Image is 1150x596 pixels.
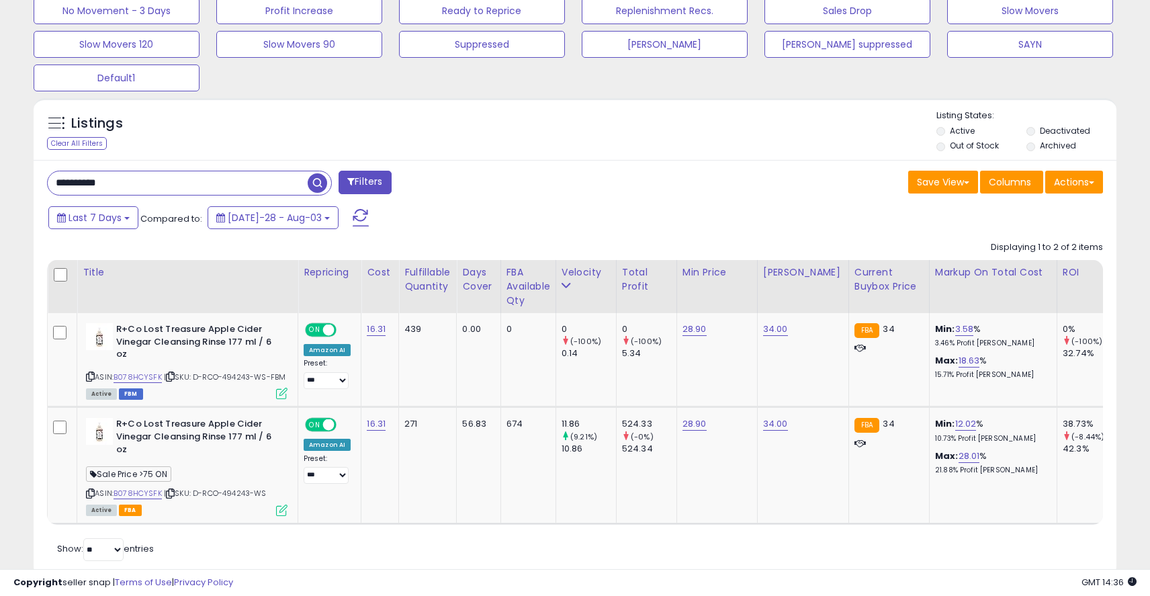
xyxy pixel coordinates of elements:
[682,417,707,431] a: 28.90
[1081,576,1137,589] span: 2025-08-11 14:36 GMT
[929,260,1057,313] th: The percentage added to the cost of goods (COGS) that forms the calculator for Min & Max prices.
[462,418,490,430] div: 56.83
[164,488,267,499] span: | SKU: D-RCO-494243-WS
[399,31,565,58] button: Suppressed
[71,114,123,133] h5: Listings
[622,323,676,335] div: 0
[335,419,356,431] span: OFF
[959,354,980,368] a: 18.63
[570,431,597,442] small: (9.21%)
[69,211,122,224] span: Last 7 Days
[935,323,955,335] b: Min:
[622,265,671,294] div: Total Profit
[935,450,1047,475] div: %
[506,265,550,308] div: FBA Available Qty
[631,431,654,442] small: (-0%)
[991,241,1103,254] div: Displaying 1 to 2 of 2 items
[570,336,601,347] small: (-100%)
[86,388,117,400] span: All listings currently available for purchase on Amazon
[622,443,676,455] div: 524.34
[854,418,879,433] small: FBA
[304,359,351,389] div: Preset:
[86,418,287,514] div: ASIN:
[935,418,1047,443] div: %
[304,344,351,356] div: Amazon AI
[116,418,279,459] b: R+Co Lost Treasure Apple Cider Vinegar Cleansing Rinse 177 ml / 6 oz
[935,355,1047,380] div: %
[622,347,676,359] div: 5.34
[114,488,162,499] a: B078HCYSFK
[935,466,1047,475] p: 21.88% Profit [PERSON_NAME]
[404,265,451,294] div: Fulfillable Quantity
[1063,443,1117,455] div: 42.3%
[83,265,292,280] div: Title
[115,576,172,589] a: Terms of Use
[950,125,975,136] label: Active
[854,265,924,294] div: Current Buybox Price
[114,372,162,383] a: B078HCYSFK
[304,439,351,451] div: Amazon AI
[86,505,117,516] span: All listings currently available for purchase on Amazon
[631,336,662,347] small: (-100%)
[367,323,386,336] a: 16.31
[216,31,382,58] button: Slow Movers 90
[955,417,977,431] a: 12.02
[959,450,980,463] a: 28.01
[955,323,974,336] a: 3.58
[562,443,616,455] div: 10.86
[1040,140,1076,151] label: Archived
[86,323,287,398] div: ASIN:
[462,323,490,335] div: 0.00
[335,325,356,336] span: OFF
[367,265,393,280] div: Cost
[682,265,752,280] div: Min Price
[116,323,279,364] b: R+Co Lost Treasure Apple Cider Vinegar Cleansing Rinse 177 ml / 6 oz
[57,542,154,555] span: Show: entries
[935,434,1047,443] p: 10.73% Profit [PERSON_NAME]
[1063,418,1117,430] div: 38.73%
[947,31,1113,58] button: SAYN
[140,212,202,225] span: Compared to:
[304,454,351,484] div: Preset:
[1071,336,1102,347] small: (-100%)
[174,576,233,589] a: Privacy Policy
[506,323,545,335] div: 0
[13,576,62,589] strong: Copyright
[367,417,386,431] a: 16.31
[48,206,138,229] button: Last 7 Days
[1063,347,1117,359] div: 32.74%
[86,418,113,445] img: 31GUcRRTeNL._SL40_.jpg
[763,323,788,336] a: 34.00
[1063,265,1112,280] div: ROI
[936,110,1116,122] p: Listing States:
[119,505,142,516] span: FBA
[582,31,748,58] button: [PERSON_NAME]
[208,206,339,229] button: [DATE]-28 - Aug-03
[404,418,446,430] div: 271
[506,418,545,430] div: 674
[47,137,107,150] div: Clear All Filters
[228,211,322,224] span: [DATE]-28 - Aug-03
[562,347,616,359] div: 0.14
[1071,431,1104,442] small: (-8.44%)
[1040,125,1090,136] label: Deactivated
[306,419,323,431] span: ON
[883,417,894,430] span: 34
[935,450,959,462] b: Max:
[935,265,1051,280] div: Markup on Total Cost
[86,466,171,482] span: Sale Price >75 ON
[34,31,200,58] button: Slow Movers 120
[763,265,843,280] div: [PERSON_NAME]
[13,577,233,589] div: seller snap | |
[935,417,955,430] b: Min:
[164,372,285,382] span: | SKU: D-RCO-494243-WS-FBM
[854,323,879,338] small: FBA
[562,265,611,280] div: Velocity
[1045,171,1103,194] button: Actions
[763,417,788,431] a: 34.00
[304,265,355,280] div: Repricing
[682,323,707,336] a: 28.90
[462,265,494,294] div: Days Cover
[339,171,391,194] button: Filters
[989,175,1031,189] span: Columns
